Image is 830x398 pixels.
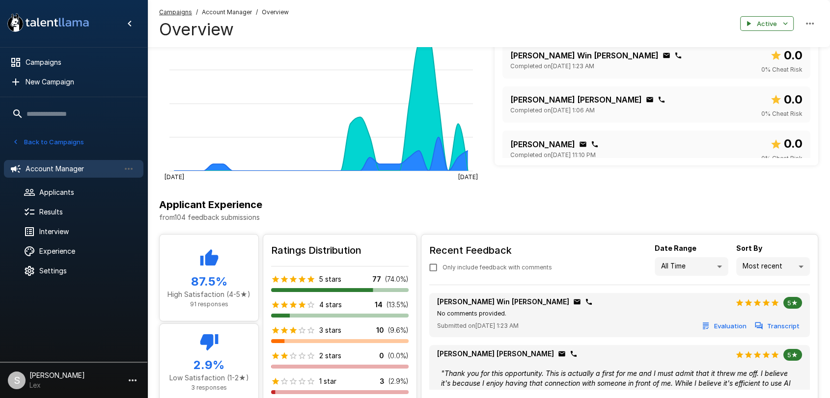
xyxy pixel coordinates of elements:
h4: Overview [159,19,289,40]
div: Click to copy [573,298,581,306]
h5: 2.9 % [167,357,250,373]
div: Click to copy [579,140,587,148]
p: [PERSON_NAME] Win [PERSON_NAME] [510,50,659,61]
div: Click to copy [663,52,670,59]
p: 0 [379,351,384,361]
span: Completed on [DATE] 11:10 PM [510,150,596,160]
p: 2 stars [319,351,341,361]
span: 0 % Cheat Risk [761,65,802,75]
div: Click to copy [558,350,566,358]
p: 4 stars [319,300,342,310]
div: Click to copy [570,350,578,358]
b: 0.0 [784,136,802,151]
span: / [196,7,198,17]
span: / [256,7,258,17]
h6: Recent Feedback [429,242,560,258]
span: Completed on [DATE] 1:06 AM [510,106,595,115]
p: [PERSON_NAME] [PERSON_NAME] [437,349,554,359]
span: 0 % Cheat Risk [761,154,802,163]
span: Only include feedback with comments [443,263,552,272]
p: [PERSON_NAME] [510,138,575,150]
span: 5★ [783,351,802,359]
p: [PERSON_NAME] Win [PERSON_NAME] [437,297,569,307]
h6: Ratings Distribution [271,242,409,258]
span: Completed on [DATE] 1:23 AM [510,61,594,71]
p: ( 2.9 %) [388,376,409,386]
p: 3 [380,376,385,386]
p: 10 [376,325,384,335]
span: No comments provided. [437,310,506,317]
p: ( 74.0 %) [385,274,409,284]
p: 77 [372,274,381,284]
p: 14 [375,300,383,310]
span: Submitted on [DATE] 1:23 AM [437,321,519,331]
b: Sort By [736,244,762,252]
span: Account Manager [202,7,252,17]
p: 3 stars [319,325,341,335]
p: 5 stars [319,274,341,284]
span: 91 responses [190,300,228,308]
div: Click to copy [658,96,665,104]
span: 5★ [783,299,802,307]
span: 3 responses [191,384,227,391]
p: 1 star [319,376,336,386]
span: Overall score out of 10 [770,134,802,153]
div: Click to copy [646,96,654,104]
button: Evaluation [700,318,749,334]
div: Click to copy [591,140,599,148]
p: ( 13.5 %) [387,300,409,310]
b: 0.0 [784,92,802,106]
tspan: [DATE] [164,173,184,180]
b: 0.0 [784,48,802,62]
h5: 87.5 % [167,274,250,290]
p: from 104 feedback submissions [159,212,818,222]
div: Click to copy [674,52,682,59]
b: Date Range [655,244,696,252]
p: Low Satisfaction (1-2★) [167,373,250,383]
button: Transcript [753,318,802,334]
div: Click to copy [585,298,593,306]
button: Active [740,16,794,31]
p: ( 9.6 %) [388,325,409,335]
div: All Time [655,257,728,276]
span: 0 % Cheat Risk [761,109,802,119]
u: Campaigns [159,8,192,16]
div: Most recent [736,257,810,276]
tspan: [DATE] [458,173,478,180]
b: Applicant Experience [159,199,262,211]
span: Overall score out of 10 [770,46,802,65]
p: ( 0.0 %) [388,351,409,361]
span: Overall score out of 10 [770,90,802,109]
p: High Satisfaction (4-5★) [167,290,250,299]
p: [PERSON_NAME] [PERSON_NAME] [510,94,642,106]
span: Overview [262,7,289,17]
